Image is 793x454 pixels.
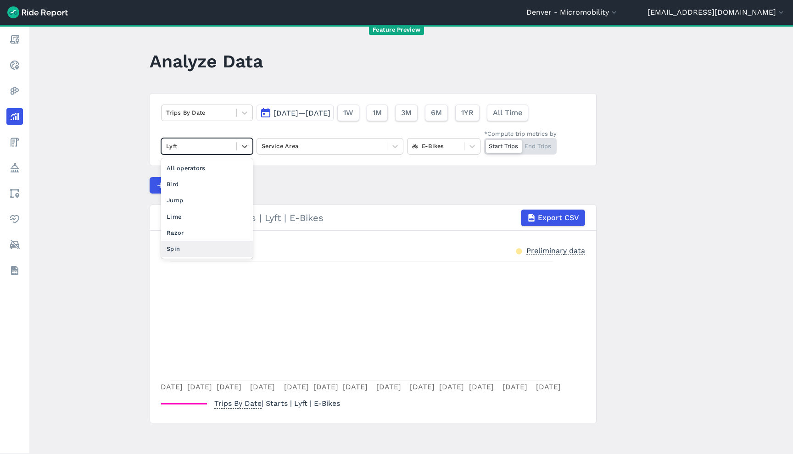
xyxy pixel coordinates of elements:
div: Razor [161,225,253,241]
a: Analyze [6,108,23,125]
tspan: [DATE] [410,382,435,391]
button: 6M [425,105,448,121]
tspan: [DATE] [439,382,464,391]
button: 1W [337,105,359,121]
span: Trips By Date [214,396,262,409]
div: Lime [161,209,253,225]
tspan: [DATE] [503,382,527,391]
span: Feature Preview [369,25,424,35]
span: | Starts | Lyft | E-Bikes [214,399,340,408]
button: All Time [487,105,528,121]
span: 1YR [461,107,474,118]
tspan: [DATE] [376,382,401,391]
a: Fees [6,134,23,150]
div: All operators [161,160,253,176]
tspan: [DATE] [284,382,309,391]
a: Areas [6,185,23,202]
button: Denver - Micromobility [526,7,619,18]
tspan: [DATE] [536,382,561,391]
h1: Analyze Data [150,49,263,74]
a: Report [6,31,23,48]
div: Bird [161,176,253,192]
div: Spin [161,241,253,257]
button: [DATE]—[DATE] [257,105,334,121]
span: 1M [373,107,382,118]
a: ModeShift [6,237,23,253]
a: Policy [6,160,23,176]
button: Export CSV [521,210,585,226]
img: Ride Report [7,6,68,18]
div: Trips By Date | Starts | Lyft | E-Bikes [161,210,585,226]
div: *Compute trip metrics by [484,129,557,138]
tspan: [DATE] [469,382,494,391]
span: All Time [493,107,522,118]
a: Datasets [6,262,23,279]
span: Export CSV [538,212,579,223]
button: 1YR [455,105,480,121]
tspan: [DATE] [158,382,183,391]
div: Jump [161,192,253,208]
tspan: [DATE] [250,382,275,391]
button: Compare Metrics [150,177,234,194]
span: 3M [401,107,412,118]
button: 1M [367,105,388,121]
tspan: [DATE] [217,382,241,391]
tspan: [DATE] [313,382,338,391]
button: [EMAIL_ADDRESS][DOMAIN_NAME] [648,7,786,18]
a: Heatmaps [6,83,23,99]
a: Health [6,211,23,227]
div: Preliminary data [526,245,585,255]
span: 6M [431,107,442,118]
a: Realtime [6,57,23,73]
button: 3M [395,105,418,121]
span: [DATE]—[DATE] [274,109,330,117]
span: 1W [343,107,353,118]
tspan: [DATE] [187,382,212,391]
tspan: [DATE] [343,382,368,391]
